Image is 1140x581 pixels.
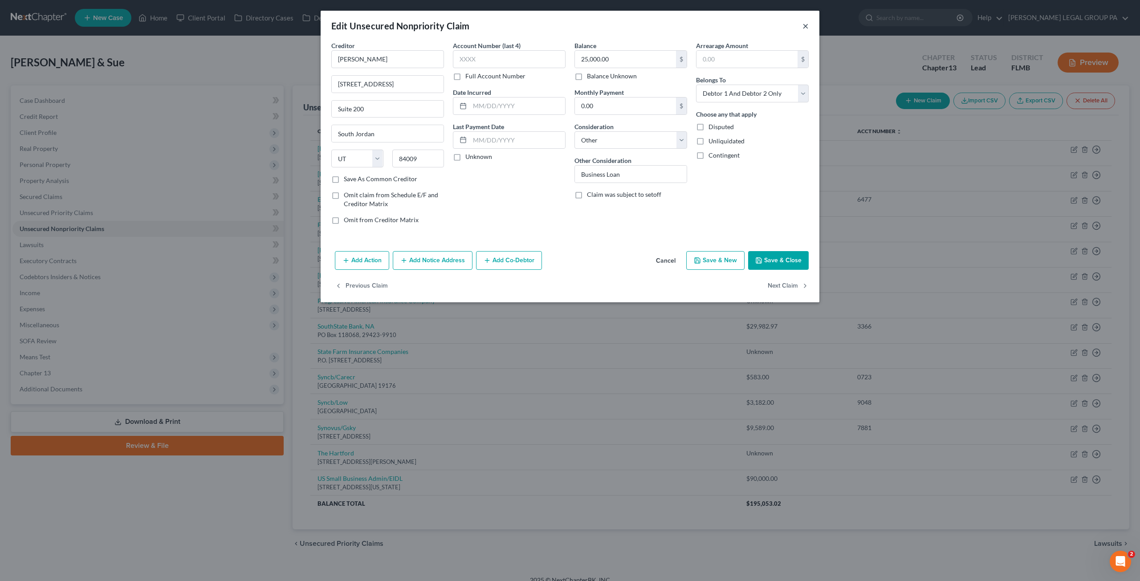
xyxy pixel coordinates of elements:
label: Full Account Number [465,72,525,81]
input: Enter address... [332,76,444,93]
button: Add Co-Debtor [476,251,542,270]
label: Date Incurred [453,88,491,97]
span: Claim was subject to setoff [587,191,661,198]
label: Arrearage Amount [696,41,748,50]
button: Previous Claim [335,277,388,296]
span: Belongs To [696,76,726,84]
label: Choose any that apply [696,110,757,119]
div: $ [676,51,687,68]
input: 0.00 [696,51,798,68]
div: $ [798,51,808,68]
label: Monthly Payment [574,88,624,97]
label: Last Payment Date [453,122,504,131]
div: $ [676,98,687,114]
input: 0.00 [575,98,676,114]
input: Apt, Suite, etc... [332,101,444,118]
div: Edit Unsecured Nonpriority Claim [331,20,470,32]
input: 0.00 [575,51,676,68]
span: Creditor [331,42,355,49]
span: Omit claim from Schedule E/F and Creditor Matrix [344,191,438,207]
span: Omit from Creditor Matrix [344,216,419,223]
input: Search creditor by name... [331,50,444,68]
label: Unknown [465,152,492,161]
label: Other Consideration [574,156,631,165]
label: Save As Common Creditor [344,175,417,183]
iframe: Intercom live chat [1110,551,1131,572]
input: MM/DD/YYYY [470,98,565,114]
button: Cancel [649,252,683,270]
button: Add Notice Address [393,251,472,270]
input: Enter zip... [392,150,444,167]
span: Unliquidated [708,137,745,145]
input: XXXX [453,50,566,68]
input: Enter city... [332,125,444,142]
label: Balance [574,41,596,50]
button: Next Claim [768,277,809,296]
button: Save & Close [748,251,809,270]
label: Account Number (last 4) [453,41,521,50]
input: MM/DD/YYYY [470,132,565,149]
label: Consideration [574,122,614,131]
span: Disputed [708,123,734,130]
button: Save & New [686,251,745,270]
span: 2 [1128,551,1135,558]
label: Balance Unknown [587,72,637,81]
button: Add Action [335,251,389,270]
input: Specify... [575,166,687,183]
button: × [802,20,809,31]
span: Contingent [708,151,740,159]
